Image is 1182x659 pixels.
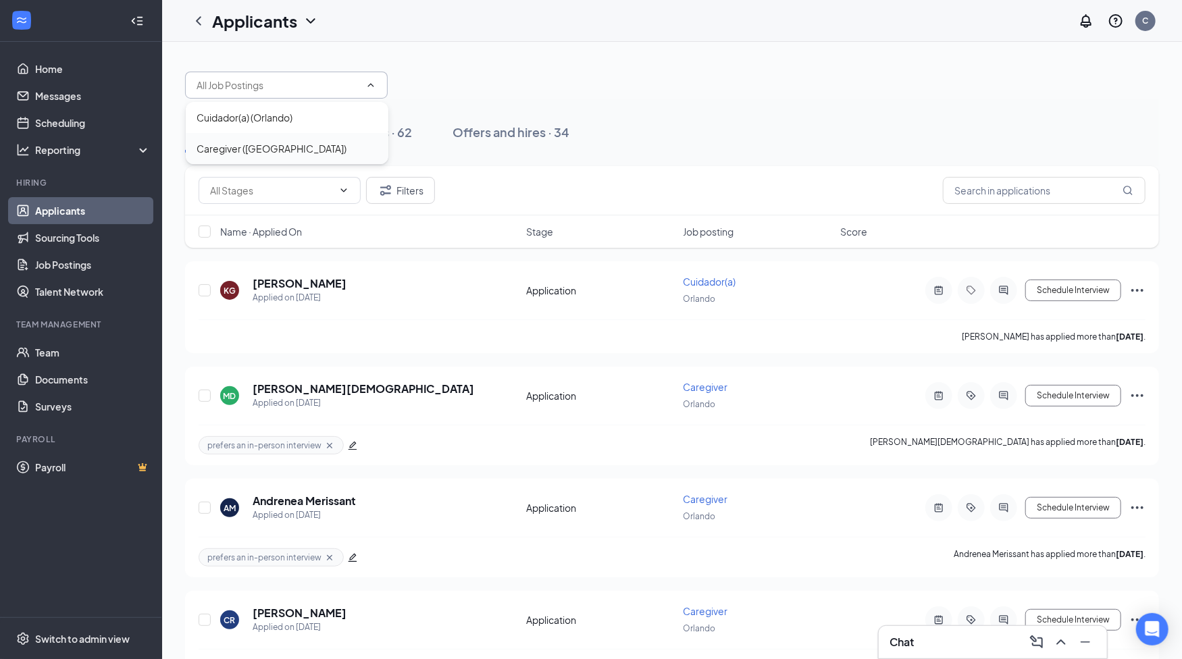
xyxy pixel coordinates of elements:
svg: QuestionInfo [1108,13,1124,29]
h1: Applicants [212,9,297,32]
svg: ChevronLeft [190,13,207,29]
svg: Analysis [16,143,30,157]
svg: ActiveNote [931,285,947,296]
a: Documents [35,366,151,393]
span: Orlando [684,294,716,304]
div: Application [526,501,675,515]
input: Search in applications [943,177,1146,204]
button: Schedule Interview [1025,497,1121,519]
div: Application [526,613,675,627]
svg: ActiveChat [996,285,1012,296]
h5: [PERSON_NAME][DEMOGRAPHIC_DATA] [253,381,474,396]
svg: WorkstreamLogo [15,14,28,27]
div: Hiring [16,177,148,188]
svg: ChevronUp [1053,634,1069,650]
svg: ComposeMessage [1029,634,1045,650]
svg: Tag [963,285,979,296]
div: C [1143,15,1149,26]
span: Cuidador(a) [684,275,736,288]
svg: Ellipses [1129,500,1146,516]
svg: Ellipses [1129,282,1146,298]
svg: ChevronDown [338,185,349,196]
span: edit [348,553,357,562]
svg: MagnifyingGlass [1123,185,1133,196]
button: ComposeMessage [1026,631,1048,653]
p: [PERSON_NAME][DEMOGRAPHIC_DATA] has applied more than . [870,436,1146,454]
div: Application [526,284,675,297]
span: Orlando [684,511,716,521]
div: AM [224,502,236,514]
div: Applied on [DATE] [253,396,474,410]
input: All Job Postings [197,78,360,93]
button: Schedule Interview [1025,280,1121,301]
button: Schedule Interview [1025,609,1121,631]
div: KG [224,285,236,296]
svg: ActiveChat [996,614,1012,625]
b: [DATE] [1116,332,1144,342]
div: Application [526,389,675,402]
div: CR [224,614,236,626]
span: Stage [526,225,553,238]
div: Applied on [DATE] [253,508,356,522]
div: Cuidador(a) (Orlando) [197,110,292,125]
a: Team [35,339,151,366]
div: MD [224,390,236,402]
a: PayrollCrown [35,454,151,481]
svg: ActiveChat [996,502,1012,513]
div: Caregiver ([GEOGRAPHIC_DATA]) [197,141,346,156]
button: Minimize [1075,631,1096,653]
h5: [PERSON_NAME] [253,276,346,291]
div: Applied on [DATE] [253,291,346,305]
svg: ChevronUp [365,80,376,90]
div: Reporting [35,143,151,157]
a: Surveys [35,393,151,420]
p: [PERSON_NAME] has applied more than . [962,331,1146,342]
div: Switch to admin view [35,632,130,645]
svg: Filter [378,182,394,199]
span: Orlando [684,623,716,633]
b: [DATE] [1116,549,1144,559]
div: Offers and hires · 34 [453,124,569,140]
svg: Minimize [1077,634,1094,650]
span: Caregiver [684,493,728,505]
a: Talent Network [35,278,151,305]
svg: Collapse [130,14,144,28]
span: Caregiver [684,381,728,393]
a: Messages [35,82,151,109]
a: Home [35,55,151,82]
button: Filter Filters [366,177,435,204]
h3: Chat [890,635,914,650]
span: edit [348,441,357,450]
svg: ActiveNote [931,390,947,401]
span: Orlando [684,399,716,409]
div: Applied on [DATE] [253,621,346,634]
svg: ChevronDown [303,13,319,29]
input: All Stages [210,183,333,198]
a: Sourcing Tools [35,224,151,251]
svg: ActiveTag [963,502,979,513]
svg: ActiveTag [963,614,979,625]
h5: [PERSON_NAME] [253,606,346,621]
div: Team Management [16,319,148,330]
svg: Notifications [1078,13,1094,29]
span: Score [840,225,867,238]
svg: ActiveChat [996,390,1012,401]
a: Scheduling [35,109,151,136]
p: Andrenea Merissant has applied more than . [954,548,1146,566]
button: Schedule Interview [1025,385,1121,406]
div: Open Intercom Messenger [1136,613,1168,645]
svg: Cross [324,552,335,563]
a: Job Postings [35,251,151,278]
b: [DATE] [1116,437,1144,447]
span: Name · Applied On [220,225,302,238]
svg: Settings [16,632,30,645]
span: prefers an in-person interview [207,552,322,563]
a: Applicants [35,197,151,224]
span: Caregiver [684,605,728,617]
span: prefers an in-person interview [207,440,322,451]
button: ChevronUp [1050,631,1072,653]
svg: Ellipses [1129,612,1146,628]
svg: ActiveTag [963,390,979,401]
svg: Ellipses [1129,388,1146,404]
